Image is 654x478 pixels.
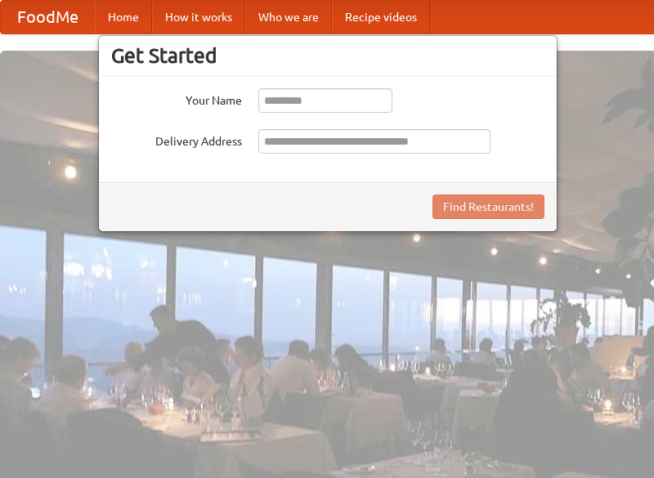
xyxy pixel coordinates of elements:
a: Home [95,1,152,34]
label: Your Name [111,88,242,109]
label: Delivery Address [111,129,242,150]
a: How it works [152,1,245,34]
button: Find Restaurants! [432,194,544,219]
a: Recipe videos [332,1,430,34]
h3: Get Started [111,43,544,68]
a: FoodMe [1,1,95,34]
a: Who we are [245,1,332,34]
